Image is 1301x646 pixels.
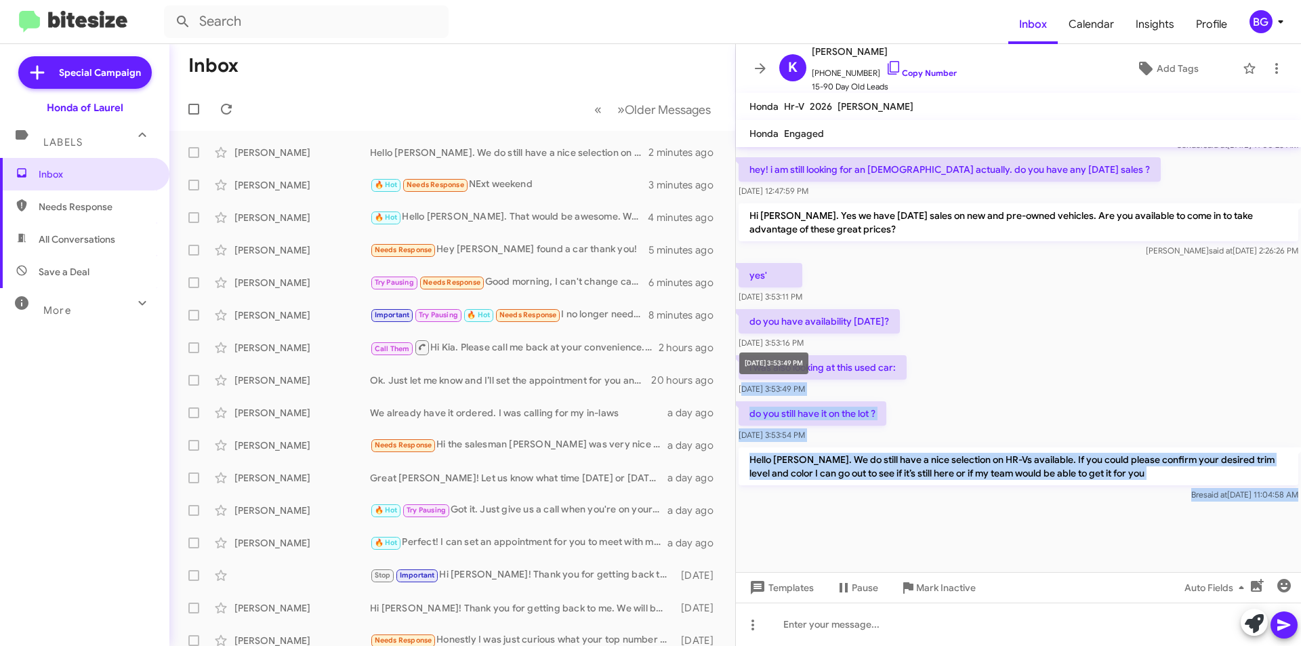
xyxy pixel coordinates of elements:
span: Try Pausing [419,310,458,319]
span: Needs Response [375,441,432,449]
span: said at [1209,245,1233,256]
p: Hello [PERSON_NAME]. We do still have a nice selection on HR-Vs available. If you could please co... [739,447,1298,485]
div: [PERSON_NAME] [234,439,370,452]
div: a day ago [667,471,724,485]
input: Search [164,5,449,38]
div: [DATE] [674,569,724,582]
span: 🔥 Hot [375,180,398,189]
p: i was also looking at this used car: [739,355,907,380]
span: [PHONE_NUMBER] [812,60,957,80]
span: Templates [747,576,814,600]
span: Needs Response [423,278,480,287]
div: Ok. Just let me know and I’ll set the appointment for you and have the car ready for a second look. [370,374,651,387]
span: Stop [375,571,391,580]
div: Hello [PERSON_NAME]. That would be awesome. What time would work best for you to stop in for a vi... [370,209,648,225]
div: BG [1250,10,1273,33]
span: [PERSON_NAME] [DATE] 2:26:26 PM [1146,245,1298,256]
div: Hi the salesman [PERSON_NAME] was very nice and professional. We liked the armada but it smells l... [370,437,667,453]
span: Call Them [375,344,410,353]
span: Try Pausing [375,278,414,287]
span: [PERSON_NAME] [812,43,957,60]
div: 3 minutes ago [648,178,724,192]
span: Honda [749,100,779,113]
div: 5 minutes ago [648,243,724,257]
span: Pause [852,576,878,600]
div: 20 hours ago [651,374,724,387]
button: Mark Inactive [889,576,987,600]
div: [PERSON_NAME] [234,243,370,257]
span: Bre [DATE] 11:04:58 AM [1191,489,1298,500]
button: Add Tags [1097,56,1236,81]
span: 🔥 Hot [467,310,490,319]
div: [PERSON_NAME] [234,406,370,420]
div: [PERSON_NAME] [234,211,370,224]
span: [DATE] 12:47:59 PM [739,186,808,196]
p: do you still have it on the lot ? [739,401,886,426]
span: » [617,101,625,118]
div: Hi Kia. Please call me back at your convenience. We do have an Urban [PERSON_NAME] available. [370,339,659,356]
span: Important [375,310,410,319]
span: Add Tags [1157,56,1199,81]
span: 🔥 Hot [375,538,398,547]
div: Perfect! I can set an appointment for you to meet with my VIP Coordinator, [PERSON_NAME] [DATE]. ... [370,535,667,550]
span: 🔥 Hot [375,213,398,222]
p: Hi [PERSON_NAME]. Yes we have [DATE] sales on new and pre-owned vehicles. Are you available to co... [739,203,1298,241]
span: Needs Response [39,200,154,214]
div: [PERSON_NAME] [234,504,370,517]
span: More [43,304,71,317]
div: Good morning, I can't change cars right now... I'll let you know. [370,275,648,290]
div: a day ago [667,439,724,452]
div: [PERSON_NAME] [234,601,370,615]
span: Inbox [39,167,154,181]
button: Pause [825,576,889,600]
span: Needs Response [375,245,432,254]
nav: Page navigation example [587,96,719,123]
span: said at [1203,489,1227,500]
span: Engaged [784,127,824,140]
span: [DATE] 3:53:49 PM [739,384,805,394]
span: Hr-V [784,100,804,113]
div: [PERSON_NAME] [234,146,370,159]
span: [DATE] 3:53:11 PM [739,291,802,302]
span: K [788,57,798,79]
a: Calendar [1058,5,1125,44]
span: 15-90 Day Old Leads [812,80,957,94]
div: [PERSON_NAME] [234,276,370,289]
div: Got it. Just give us a call when you're on your way so that we can have the Pilot ready for you. [370,502,667,518]
span: Try Pausing [407,506,446,514]
a: Inbox [1008,5,1058,44]
button: Previous [586,96,610,123]
span: All Conversations [39,233,115,246]
div: Hi [PERSON_NAME]! Thank you for getting back to me. We will be happy to appraise your 2016 Honda ... [370,601,674,615]
div: Hello [PERSON_NAME]. We do still have a nice selection on HR-Vs available. If you could please co... [370,146,648,159]
span: Needs Response [375,636,432,645]
div: 6 minutes ago [648,276,724,289]
span: Important [400,571,435,580]
span: « [594,101,602,118]
div: a day ago [667,406,724,420]
p: hey! i am still looking for an [DEMOGRAPHIC_DATA] actually. do you have any [DATE] sales ? [739,157,1161,182]
div: NExt weekend [370,177,648,193]
span: Auto Fields [1184,576,1250,600]
div: Hey [PERSON_NAME] found a car thank you! [370,242,648,258]
div: [PERSON_NAME] [234,471,370,485]
span: [DATE] 3:53:16 PM [739,338,804,348]
span: Mark Inactive [916,576,976,600]
div: 2 minutes ago [648,146,724,159]
button: Templates [736,576,825,600]
div: [PERSON_NAME] [234,341,370,355]
span: Profile [1185,5,1238,44]
div: 8 minutes ago [648,308,724,322]
div: 2 hours ago [659,341,724,355]
a: Special Campaign [18,56,152,89]
span: [DATE] 3:53:54 PM [739,430,805,440]
div: Hi [PERSON_NAME]! Thank you for getting back to me. We will be happy to appraise your 2017 Honda ... [370,567,674,583]
div: 4 minutes ago [648,211,724,224]
div: a day ago [667,504,724,517]
h1: Inbox [188,55,239,77]
div: Honda of Laurel [47,101,123,115]
span: Special Campaign [59,66,141,79]
span: 🔥 Hot [375,506,398,514]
